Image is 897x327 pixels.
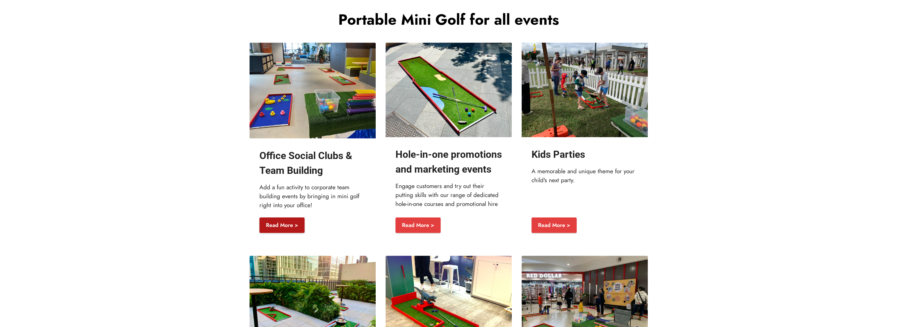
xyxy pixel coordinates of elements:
a: Read More > [259,217,305,233]
p: A memorable and unique theme for your child's next party. [532,167,638,185]
a: Read More > [532,217,577,233]
strong: Office Social Clubs & Team Building [259,150,352,176]
strong: Hole-in-one promotions and marketing events [395,149,502,175]
p: Engage customers and try out their putting skills with our range of dedicated hole-in-one courses... [395,182,502,208]
strong: Portable Mini Golf for all events [338,9,559,30]
img: Mini Golf Parties [522,43,648,137]
strong: Kids Parties [532,149,585,160]
p: Add a fun activity to corporate team building events by bringing in mini golf right into your off... [259,183,366,209]
a: Read More > [395,217,441,233]
img: Hole-in-one promotion mini putt hire Sydney [386,43,512,137]
img: Corporate [250,43,376,138]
